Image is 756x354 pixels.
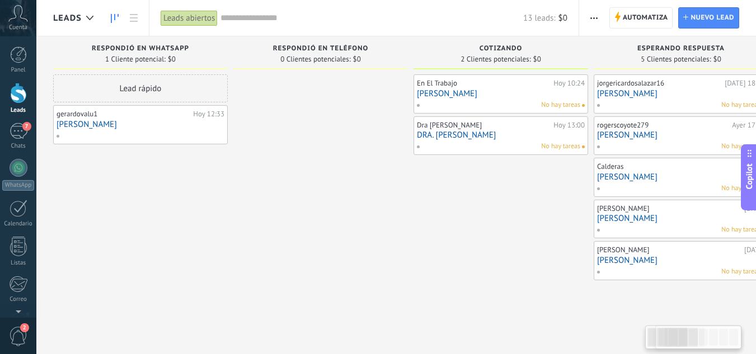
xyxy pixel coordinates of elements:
a: [PERSON_NAME] [417,89,585,98]
div: [PERSON_NAME] [597,204,741,213]
span: 7 [22,122,31,131]
div: Lead rápido [53,74,228,102]
div: En El Trabajo [417,79,551,88]
span: No hay nada asignado [582,145,585,148]
span: 2 [20,323,29,332]
div: Listas [2,259,35,267]
div: [PERSON_NAME] [597,246,741,254]
div: Chats [2,143,35,150]
button: Más [586,7,602,29]
span: 0 Clientes potenciales: [280,56,350,63]
a: Nuevo lead [678,7,739,29]
span: $0 [353,56,361,63]
span: No hay tareas [541,141,580,152]
div: Calendario [2,220,35,228]
span: 5 Clientes potenciales: [641,56,711,63]
div: Leads [2,107,35,114]
span: 1 Cliente potencial: [105,56,166,63]
div: Cotizando [419,45,583,54]
div: Respondió en Whatsapp [59,45,222,54]
div: Correo [2,296,35,303]
div: Leads abiertos [161,10,218,26]
span: Respondió en Teléfono [273,45,369,53]
span: $0 [533,56,541,63]
a: [PERSON_NAME] [57,120,224,129]
span: Cuenta [9,24,27,31]
div: WhatsApp [2,180,34,191]
span: Cotizando [480,45,522,53]
a: Leads [105,7,124,29]
span: No hay nada asignado [582,104,585,107]
span: Copilot [744,163,755,189]
div: Panel [2,67,35,74]
span: Esperando respuesta [637,45,725,53]
span: $0 [558,13,567,23]
a: Lista [124,7,143,29]
div: Dra [PERSON_NAME] [417,121,551,130]
span: 2 Clientes potenciales: [461,56,530,63]
span: 13 leads: [523,13,555,23]
span: Automatiza [623,8,668,28]
span: $0 [713,56,721,63]
span: Nuevo lead [691,8,734,28]
div: Hoy 10:24 [553,79,585,88]
a: DRA. [PERSON_NAME] [417,130,585,140]
span: $0 [168,56,176,63]
div: Hoy 13:00 [553,121,585,130]
div: rogerscoyote279 [597,121,729,130]
span: No hay tareas [541,100,580,110]
span: Leads [53,13,82,23]
span: Respondió en Whatsapp [92,45,189,53]
a: Automatiza [609,7,673,29]
div: jorgericardosalazar16 [597,79,722,88]
div: gerardovalu1 [57,110,190,119]
div: Hoy 12:33 [193,110,224,119]
div: Respondió en Teléfono [239,45,402,54]
div: Calderas [597,162,741,171]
